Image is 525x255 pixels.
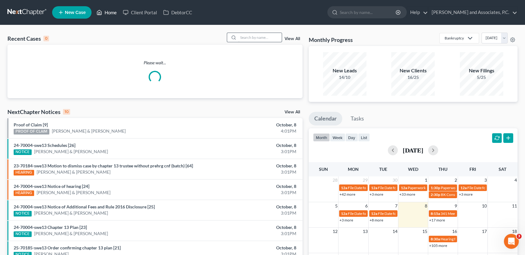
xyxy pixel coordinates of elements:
a: 25-70185-swe13 Order confirming chapter 13 plan [21] [14,245,121,250]
span: 29 [362,176,368,184]
div: 3:01PM [206,169,296,175]
div: New Clients [391,67,435,74]
span: Paperwork appt for [PERSON_NAME] [408,185,469,190]
a: Client Portal [120,7,160,18]
a: [PERSON_NAME] & [PERSON_NAME] [34,230,108,237]
div: 0 [43,36,49,41]
input: Search by name... [340,7,397,18]
span: File Date for [PERSON_NAME] [348,211,397,216]
span: 12a [341,211,347,216]
span: 7 [394,202,398,210]
span: 14 [392,228,398,235]
div: NOTICE [14,211,32,216]
span: 10 [481,202,487,210]
span: File Date for [PERSON_NAME] [467,185,517,190]
span: 12 [332,228,338,235]
div: 5/25 [460,74,503,80]
span: Wed [408,166,418,172]
a: +8 more [370,218,383,222]
div: 3:01PM [206,230,296,237]
span: 13 [362,228,368,235]
span: 11 [511,202,518,210]
a: +42 more [339,192,355,197]
div: Recent Cases [7,35,49,42]
span: 8:30a [431,237,440,241]
a: Home [93,7,120,18]
a: +3 more [370,192,383,197]
span: 12a [341,185,347,190]
span: 8:15a [431,211,440,216]
span: 12a [371,185,377,190]
a: [PERSON_NAME] & [PERSON_NAME] [34,210,108,216]
a: Help [407,7,428,18]
a: +3 more [459,192,473,197]
a: 24-70004-swe13 Notice of hearing [24] [14,184,89,189]
span: 16 [451,228,458,235]
a: [PERSON_NAME] & [PERSON_NAME] [37,169,110,175]
span: File Date for [PERSON_NAME][GEOGRAPHIC_DATA] [378,211,465,216]
input: Search by name... [238,33,282,42]
span: Sun [319,166,328,172]
span: Hearing for [PERSON_NAME] [441,237,489,241]
div: October, 8 [206,245,296,251]
a: 23-70184-swe13 Motion to dismiss case by chapter 13 trustee without prehrg cnf (batch) [64] [14,163,193,168]
div: 14/10 [323,74,366,80]
div: New Leads [323,67,366,74]
span: Paperwork appt for [PERSON_NAME] [441,185,502,190]
a: 24-70004-swe13 Schedules [26] [14,143,75,148]
a: +105 more [429,243,447,248]
div: 3:01PM [206,189,296,196]
a: 24-70004-swe13 Chapter 13 Plan [23] [14,225,87,230]
div: 4:01PM [206,128,296,134]
h3: Monthly Progress [309,36,353,43]
a: [PERSON_NAME] & [PERSON_NAME] [34,148,108,155]
span: 1 [424,176,428,184]
span: 4 [514,176,518,184]
a: [PERSON_NAME] & [PERSON_NAME] [52,128,126,134]
a: Tasks [345,112,370,125]
span: 9 [454,202,458,210]
div: NOTICE [14,231,32,237]
div: HEARING [14,190,34,196]
a: View All [285,37,300,41]
div: October, 8 [206,122,296,128]
a: Calendar [309,112,342,125]
div: October, 8 [206,183,296,189]
div: October, 8 [206,204,296,210]
span: 6 [365,202,368,210]
div: October, 8 [206,142,296,148]
span: New Case [65,10,86,15]
span: 1:30p [431,185,440,190]
h2: [DATE] [403,147,423,153]
div: 3:01PM [206,210,296,216]
span: 3 [517,234,522,239]
span: 12a [371,211,377,216]
iframe: Intercom live chat [504,234,519,249]
span: BK Consult for [PERSON_NAME], Van [441,192,502,197]
a: DebtorCC [160,7,195,18]
a: View All [285,110,300,114]
span: Fri [469,166,476,172]
div: PROOF OF CLAIM [14,129,49,134]
span: 28 [332,176,338,184]
span: 30 [392,176,398,184]
span: 3 [484,176,487,184]
a: 24-70004-swe13 Notice of Additional Fees and Rule 2016 Disclosure [25] [14,204,155,209]
span: 15 [422,228,428,235]
div: October, 8 [206,163,296,169]
p: Please wait... [7,60,303,66]
a: Proof of Claim [9] [14,122,48,127]
button: week [330,133,345,142]
button: day [345,133,358,142]
div: NOTICE [14,149,32,155]
div: HEARING [14,170,34,175]
span: File Date for [PERSON_NAME] & [PERSON_NAME] [378,185,460,190]
span: 12a [401,185,407,190]
div: 10 [63,109,70,115]
a: [PERSON_NAME] and Associates, P.C. [429,7,517,18]
div: New Filings [460,67,503,74]
div: NextChapter Notices [7,108,70,116]
button: month [313,133,330,142]
a: +17 more [429,218,445,222]
span: Sat [499,166,506,172]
